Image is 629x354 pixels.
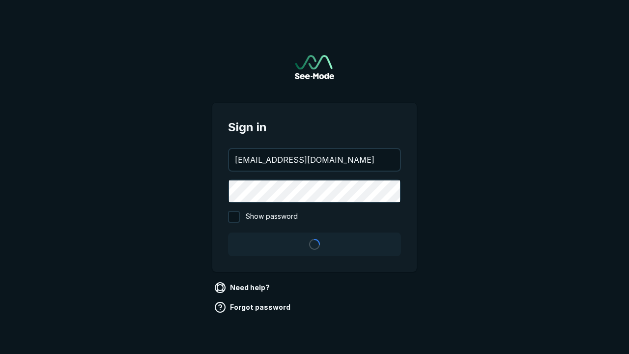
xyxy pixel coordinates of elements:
a: Go to sign in [295,55,334,79]
a: Need help? [212,280,274,295]
input: your@email.com [229,149,400,171]
span: Sign in [228,118,401,136]
a: Forgot password [212,299,294,315]
img: See-Mode Logo [295,55,334,79]
span: Show password [246,211,298,223]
